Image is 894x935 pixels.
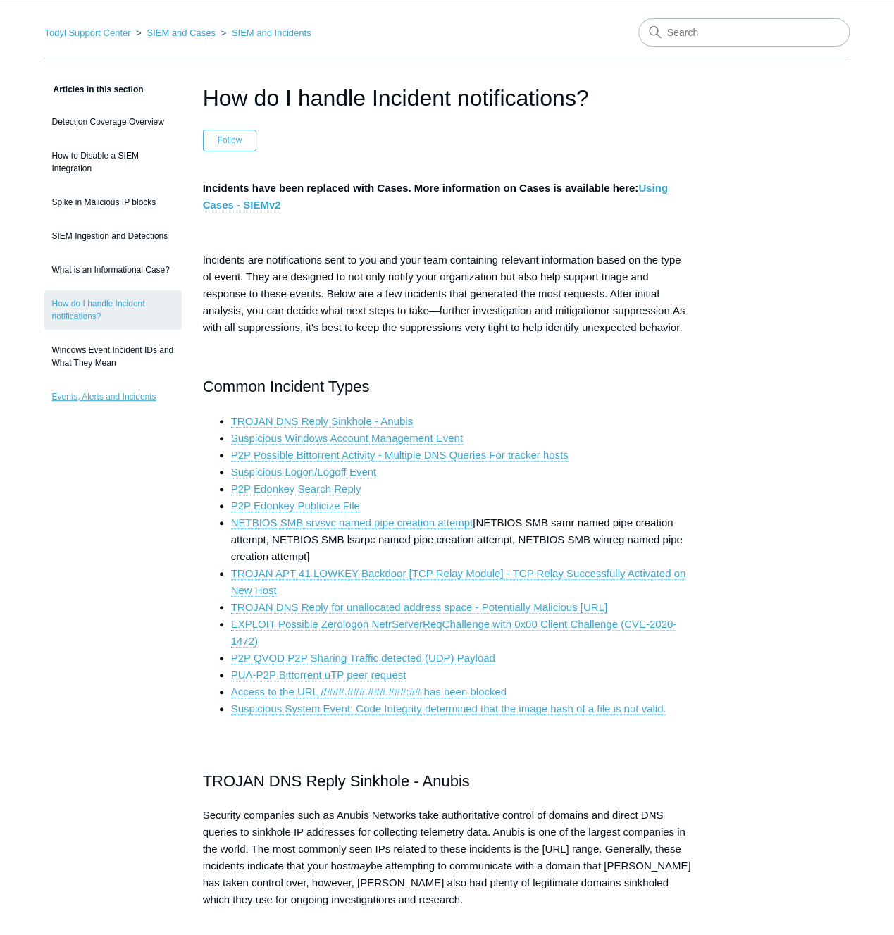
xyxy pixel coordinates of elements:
button: Follow Article [203,130,257,151]
a: Detection Coverage Overview [44,109,181,135]
a: TROJAN APT 41 LOWKEY Backdoor [TCP Relay Module] - TCP Relay Successfully Activated on New Host [231,567,686,597]
p: Incidents are notifications sent to you and your team containing relevant information based on th... [203,252,692,336]
a: P2P QVOD P2P Sharing Traffic detected (UDP) Payload [231,652,495,664]
span: Suspicious Logon/Logoff Event [231,466,377,478]
input: Search [638,18,850,47]
a: Todyl Support Center [44,27,130,38]
li: SIEM and Incidents [218,27,311,38]
a: Spike in Malicious IP blocks [44,189,181,216]
span: P2P Edonkey Search Reply [231,483,361,495]
a: Suspicious Logon/Logoff Event [231,466,377,478]
a: SIEM and Incidents [232,27,311,38]
em: may [351,860,371,872]
a: TROJAN DNS Reply for unallocated address space - Potentially Malicious [URL] [231,601,607,614]
span: EXPLOIT Possible Zerologon NetrServerReqChallenge with 0x00 Client Challenge (CVE-2020-1472) [231,618,677,647]
a: NETBIOS SMB srvsvc named pipe creation attempt [231,516,473,529]
a: TROJAN DNS Reply Sinkhole - Anubis [231,415,413,428]
span: TROJAN DNS Reply for unallocated address space - Potentially Malicious [URL] [231,601,607,613]
a: SIEM Ingestion and Detections [44,223,181,249]
a: How to Disable a SIEM Integration [44,142,181,182]
strong: Incidents have been replaced with Cases. More information on Cases is available here: [203,182,668,211]
a: EXPLOIT Possible Zerologon NetrServerReqChallenge with 0x00 Client Challenge (CVE-2020-1472) [231,618,677,648]
span: or suppression. [600,304,673,316]
h2: TROJAN DNS Reply Sinkhole - Anubis [203,769,692,793]
span: PUA-P2P Bittorrent uTP peer request [231,669,406,681]
li: SIEM and Cases [133,27,218,38]
a: Events, Alerts and Incidents [44,383,181,410]
p: Security companies such as Anubis Networks take authoritative control of domains and direct DNS q... [203,807,692,908]
a: Using Cases - SIEMv2 [203,182,668,211]
h2: Common Incident Types [203,374,692,399]
a: How do I handle Incident notifications? [44,290,181,330]
span: As with all suppressions, it's best to keep the suppressions very tight to help identify unexpect... [203,304,685,333]
h1: How do I handle Incident notifications? [203,81,692,115]
a: P2P Edonkey Search Reply [231,483,361,495]
li: Todyl Support Center [44,27,133,38]
span: TROJAN APT 41 LOWKEY Backdoor [TCP Relay Module] - TCP Relay Successfully Activated on New Host [231,567,686,596]
span: Articles in this section [44,85,143,94]
span: P2P QVOD P2P Sharing Traffic detected (UDP) Payload [231,652,495,664]
a: Suspicious Windows Account Management Event [231,432,463,445]
li: [NETBIOS SMB samr named pipe creation attempt, NETBIOS SMB lsarpc named pipe creation attempt, NE... [231,514,692,565]
a: P2P Possible Bittorrent Activity - Multiple DNS Queries For tracker hosts [231,449,569,462]
a: P2P Edonkey Publicize File [231,500,360,512]
a: What is an Informational Case? [44,256,181,283]
a: PUA-P2P Bittorrent uTP peer request [231,669,406,681]
a: Access to the URL //###.###.###.###:## has been blocked [231,686,507,698]
a: SIEM and Cases [147,27,216,38]
a: Windows Event Incident IDs and What They Mean [44,337,181,376]
a: Suspicious System Event: Code Integrity determined that the image hash of a file is not valid. [231,702,666,715]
